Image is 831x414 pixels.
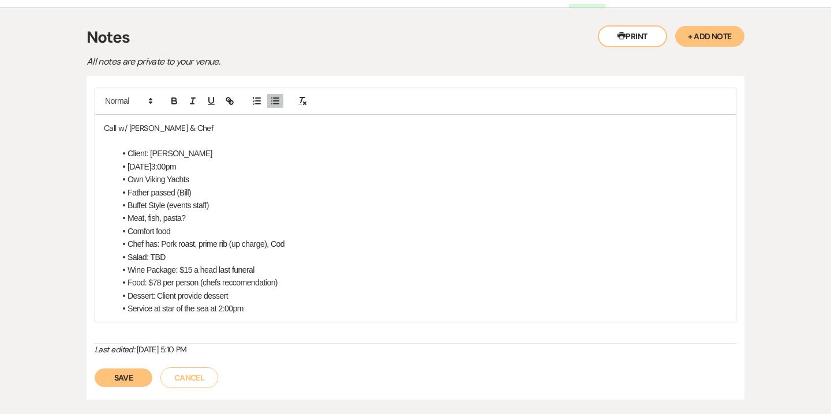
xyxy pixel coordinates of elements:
[115,199,727,212] li: Buffet Style (events staff)
[95,344,736,356] div: [DATE] 5:10 PM
[95,368,152,387] button: Save
[675,26,744,47] button: + Add Note
[160,367,218,388] button: Cancel
[104,122,727,134] p: Call w/ [PERSON_NAME] & Chef
[95,344,134,355] i: Last edited:
[115,251,727,264] li: Salad: TBD
[115,302,727,315] li: Service at star of the sea at 2:00pm
[115,289,727,302] li: Dessert: Client provide dessert
[115,212,727,224] li: Meat, fish, pasta?
[115,147,727,160] li: Client: [PERSON_NAME]
[115,186,727,199] li: Father passed (Bill)
[115,238,727,250] li: Chef has: Pork roast, prime rib (up charge), Cod
[87,54,491,69] p: All notes are private to your venue.
[115,264,727,276] li: Wine Package: $15 a head last funeral
[115,160,727,173] li: [DATE]3:00pm
[115,276,727,289] li: Food: $78 per person (chefs reccomendation)
[87,25,744,50] h3: Notes
[598,25,667,47] button: Print
[115,173,727,186] li: Own Viking Yachts
[115,225,727,238] li: Comfort food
